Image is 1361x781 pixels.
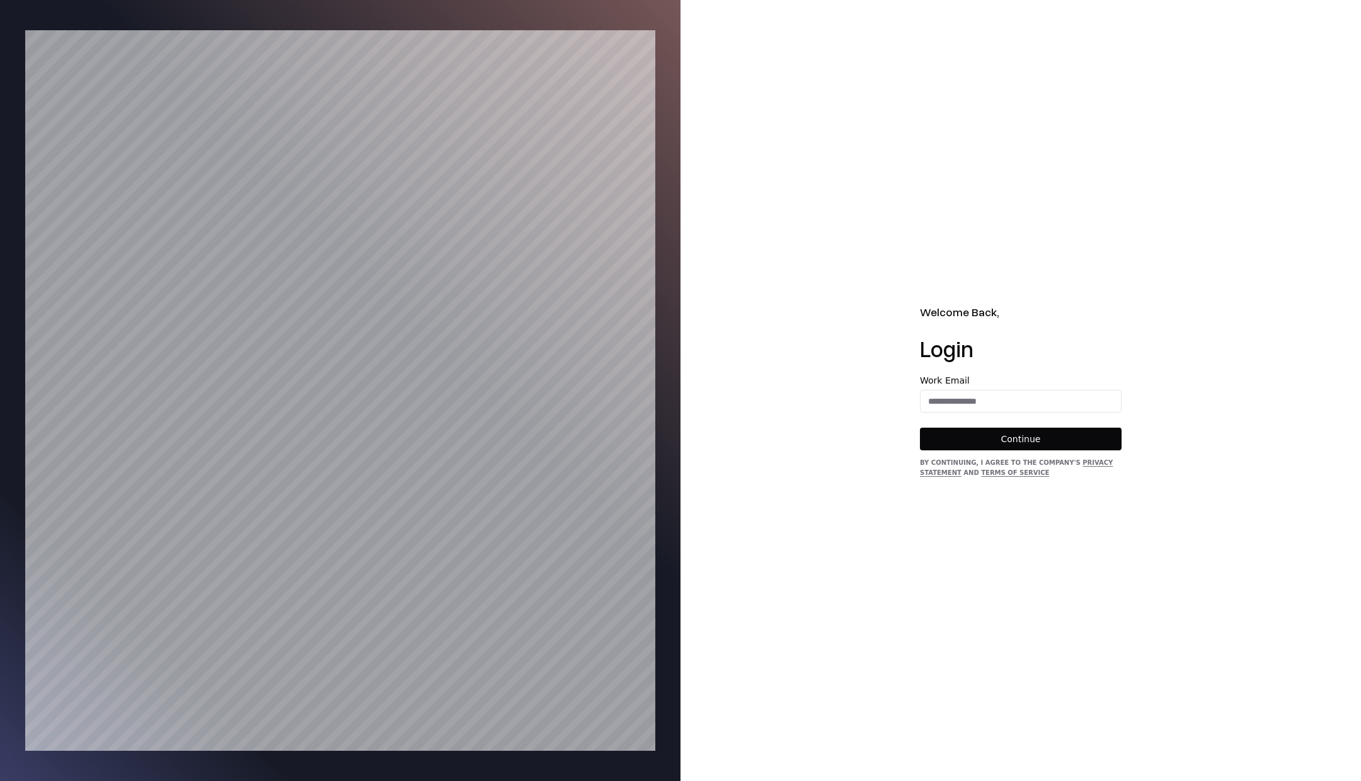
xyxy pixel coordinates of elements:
[920,376,1122,385] label: Work Email
[920,336,1122,361] h1: Login
[981,469,1049,476] a: Terms of Service
[920,428,1122,450] button: Continue
[920,459,1113,476] a: Privacy Statement
[920,458,1122,478] div: By continuing, I agree to the Company's and
[920,304,1122,321] h2: Welcome Back,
